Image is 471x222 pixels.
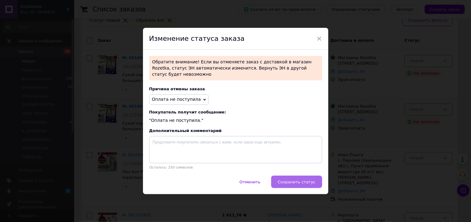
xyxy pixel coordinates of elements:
[149,128,322,133] div: Дополнительный комментарий
[239,180,260,184] span: Отменить
[271,176,322,188] button: Сохранить статус
[278,180,315,184] span: Сохранить статус
[149,110,322,124] div: "Оплата не поступила."
[149,165,322,169] p: Осталось: 250 символов
[143,28,328,50] div: Изменение статуса заказа
[317,33,322,44] span: ×
[149,87,322,91] div: Причина отмены заказа
[149,56,322,80] p: Обратите внимание! Если вы отменяете заказ с доставкой в магазин Rozetka, статус ЭН автоматически...
[149,110,322,114] span: Покупатель получит сообщение:
[233,176,267,188] button: Отменить
[152,97,201,102] span: Оплата не поступила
